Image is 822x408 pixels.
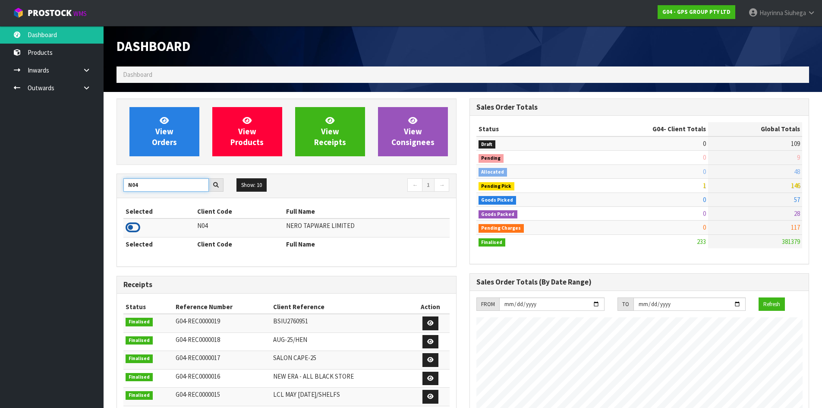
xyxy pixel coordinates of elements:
[13,7,24,18] img: cube-alt.png
[479,140,496,149] span: Draft
[652,125,664,133] span: G04
[273,335,307,344] span: AUG-25/HEN
[708,122,802,136] th: Global Totals
[476,297,499,311] div: FROM
[794,168,800,176] span: 48
[797,153,800,161] span: 9
[271,300,411,314] th: Client Reference
[479,210,518,219] span: Goods Packed
[658,5,735,19] a: G04 - GPS GROUP PTY LTD
[476,122,584,136] th: Status
[236,178,267,192] button: Show: 10
[123,70,152,79] span: Dashboard
[176,317,220,325] span: G04-REC0000019
[378,107,448,156] a: ViewConsignees
[123,178,209,192] input: Search clients
[782,237,800,246] span: 381379
[759,297,785,311] button: Refresh
[784,9,806,17] span: Siuhega
[176,390,220,399] span: G04-REC0000015
[129,107,199,156] a: ViewOrders
[123,281,450,289] h3: Receipts
[791,223,800,231] span: 117
[28,7,72,19] span: ProStock
[126,373,153,382] span: Finalised
[126,391,153,400] span: Finalised
[73,9,87,18] small: WMS
[697,237,706,246] span: 233
[176,354,220,362] span: G04-REC0000017
[662,8,731,16] strong: G04 - GPS GROUP PTY LTD
[273,372,354,380] span: NEW ERA - ALL BLACK STORE
[126,318,153,326] span: Finalised
[791,181,800,190] span: 146
[703,153,706,161] span: 0
[195,237,284,251] th: Client Code
[479,196,517,205] span: Goods Picked
[126,336,153,345] span: Finalised
[794,209,800,218] span: 28
[412,300,450,314] th: Action
[703,168,706,176] span: 0
[703,139,706,148] span: 0
[703,209,706,218] span: 0
[273,354,316,362] span: SALON CAPE-25
[434,178,449,192] a: →
[123,205,195,218] th: Selected
[195,218,284,237] td: N04
[759,9,783,17] span: Hayrinna
[583,122,708,136] th: - Client Totals
[791,139,800,148] span: 109
[284,237,449,251] th: Full Name
[195,205,284,218] th: Client Code
[212,107,282,156] a: ViewProducts
[391,115,435,148] span: View Consignees
[230,115,264,148] span: View Products
[617,297,633,311] div: TO
[479,168,507,177] span: Allocated
[173,300,271,314] th: Reference Number
[273,390,340,399] span: LCL MAY [DATE]/SHELFS
[422,178,435,192] a: 1
[126,354,153,363] span: Finalised
[476,103,803,111] h3: Sales Order Totals
[314,115,346,148] span: View Receipts
[479,238,506,247] span: Finalised
[794,196,800,204] span: 57
[176,335,220,344] span: G04-REC0000018
[479,182,515,191] span: Pending Pick
[284,218,449,237] td: NERO TAPWARE LIMITED
[273,317,308,325] span: BSIU2760951
[703,223,706,231] span: 0
[407,178,422,192] a: ←
[295,107,365,156] a: ViewReceipts
[117,38,190,55] span: Dashboard
[123,300,173,314] th: Status
[123,237,195,251] th: Selected
[284,205,449,218] th: Full Name
[703,181,706,190] span: 1
[479,154,504,163] span: Pending
[293,178,450,193] nav: Page navigation
[703,196,706,204] span: 0
[479,224,524,233] span: Pending Charges
[152,115,177,148] span: View Orders
[476,278,803,286] h3: Sales Order Totals (By Date Range)
[176,372,220,380] span: G04-REC0000016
